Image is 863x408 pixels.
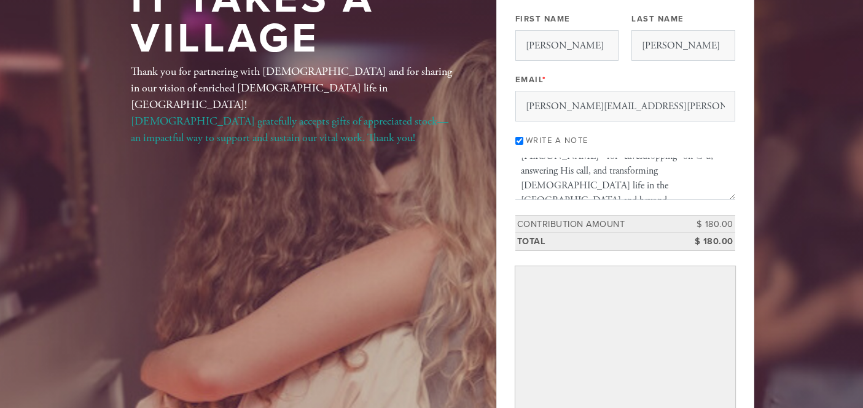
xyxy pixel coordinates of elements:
[526,136,588,145] label: Write a note
[131,63,456,146] div: Thank you for partnering with [DEMOGRAPHIC_DATA] and for sharing in our vision of enriched [DEMOG...
[515,233,680,251] td: Total
[631,13,684,25] label: Last Name
[680,233,735,251] td: $ 180.00
[542,75,547,85] span: This field is required.
[515,13,571,25] label: First Name
[131,114,448,145] a: [DEMOGRAPHIC_DATA] gratefully accepts gifts of appreciated stock—an impactful way to support and ...
[680,215,735,233] td: $ 180.00
[515,74,547,85] label: Email
[515,215,680,233] td: Contribution Amount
